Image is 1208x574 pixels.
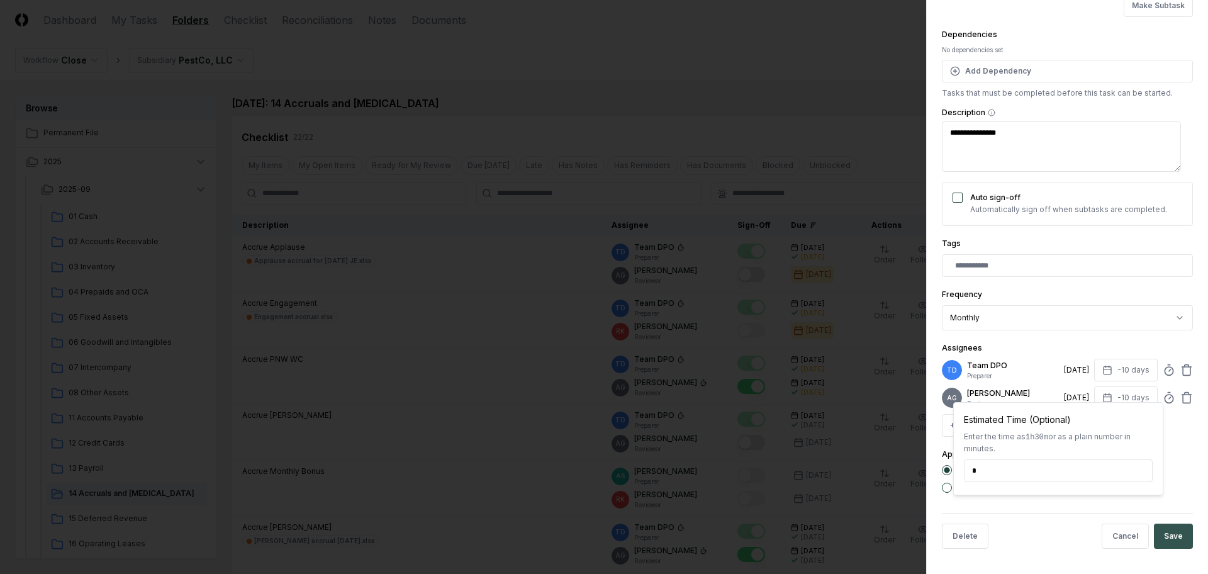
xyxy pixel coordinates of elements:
[1102,524,1149,549] button: Cancel
[942,414,997,437] button: +Preparer
[942,449,973,459] label: Apply to
[942,60,1193,82] button: Add Dependency
[967,371,1059,381] p: Preparer
[942,87,1193,99] p: Tasks that must be completed before this task can be started.
[947,366,957,375] span: TD
[1026,433,1048,442] span: 1h30m
[1064,364,1089,376] div: [DATE]
[970,193,1021,202] label: Auto sign-off
[967,360,1059,371] p: Team DPO
[1154,524,1193,549] button: Save
[1094,359,1158,381] button: -10 days
[942,109,1193,116] label: Description
[1094,386,1158,409] button: -10 days
[942,30,997,39] label: Dependencies
[970,204,1167,215] p: Automatically sign off when subtasks are completed.
[942,239,961,248] label: Tags
[947,393,957,403] span: AG
[942,343,982,352] label: Assignees
[942,45,1193,55] div: No dependencies set
[942,524,988,549] button: Delete
[967,399,1059,408] p: Reviewer
[942,290,982,299] label: Frequency
[964,413,1153,426] div: Estimated Time (Optional)
[988,109,995,116] button: Description
[1064,392,1089,403] div: [DATE]
[967,388,1059,399] p: [PERSON_NAME]
[964,431,1153,454] div: Enter the time as or as a plain number in minutes.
